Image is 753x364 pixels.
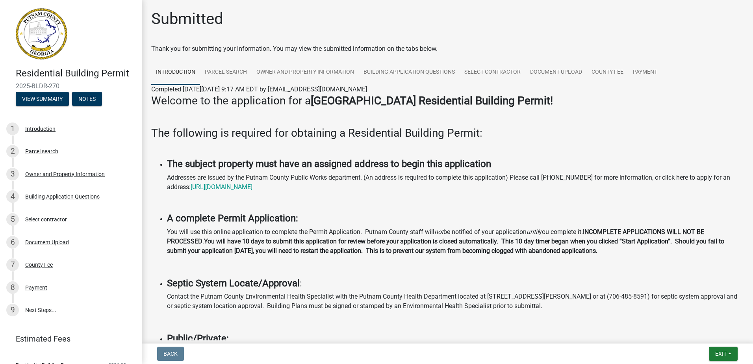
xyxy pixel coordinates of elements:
div: Document Upload [25,240,69,245]
a: Introduction [151,60,200,85]
strong: You will have 10 days to submit this application for review before your application is closed aut... [167,238,724,254]
a: County Fee [587,60,628,85]
div: Select contractor [25,217,67,222]
button: Notes [72,92,102,106]
p: You will use this online application to complete the Permit Application. Putnam County staff will... [167,227,744,256]
a: Parcel search [200,60,252,85]
i: not [434,228,443,236]
p: Contact the Putnam County Environmental Health Specialist with the Putnam County Health Departmen... [167,292,744,311]
button: View Summary [16,92,69,106]
div: 4 [6,190,19,203]
span: Back [163,351,178,357]
div: 7 [6,258,19,271]
strong: Public/Private: [167,333,229,344]
h3: Welcome to the application for a [151,94,744,108]
button: Exit [709,347,738,361]
div: 6 [6,236,19,249]
div: Owner and Property Information [25,171,105,177]
h4: Residential Building Permit [16,68,135,79]
div: 1 [6,123,19,135]
a: Payment [628,60,662,85]
div: County Fee [25,262,53,267]
strong: [GEOGRAPHIC_DATA] Residential Building Permit! [311,94,553,107]
a: Estimated Fees [6,331,129,347]
a: Owner and Property Information [252,60,359,85]
a: Select contractor [460,60,525,85]
i: until [527,228,539,236]
h1: Submitted [151,9,223,28]
div: Thank you for submitting your information. You may view the submitted information on the tabs below. [151,44,744,54]
div: 3 [6,168,19,180]
span: 2025-BLDR-270 [16,82,126,90]
img: Putnam County, Georgia [16,8,67,59]
div: Payment [25,285,47,290]
strong: The subject property must have an assigned address to begin this application [167,158,491,169]
span: Exit [715,351,727,357]
wm-modal-confirm: Notes [72,96,102,102]
p: Addresses are issued by the Putnam County Public Works department. (An address is required to com... [167,173,744,192]
strong: A complete Permit Application: [167,213,298,224]
div: 2 [6,145,19,158]
strong: Septic System Locate/Approval [167,278,300,289]
strong: INCOMPLETE APPLICATIONS WILL NOT BE PROCESSED [167,228,704,245]
div: 9 [6,304,19,316]
wm-modal-confirm: Summary [16,96,69,102]
h3: The following is required for obtaining a Residential Building Permit: [151,126,744,140]
button: Back [157,347,184,361]
div: 8 [6,281,19,294]
a: Building Application Questions [359,60,460,85]
div: Building Application Questions [25,194,100,199]
a: [URL][DOMAIN_NAME] [191,183,252,191]
span: Completed [DATE][DATE] 9:17 AM EDT by [EMAIL_ADDRESS][DOMAIN_NAME] [151,85,367,93]
a: Document Upload [525,60,587,85]
div: 5 [6,213,19,226]
div: Introduction [25,126,56,132]
div: Parcel search [25,149,58,154]
h4: : [167,278,744,289]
